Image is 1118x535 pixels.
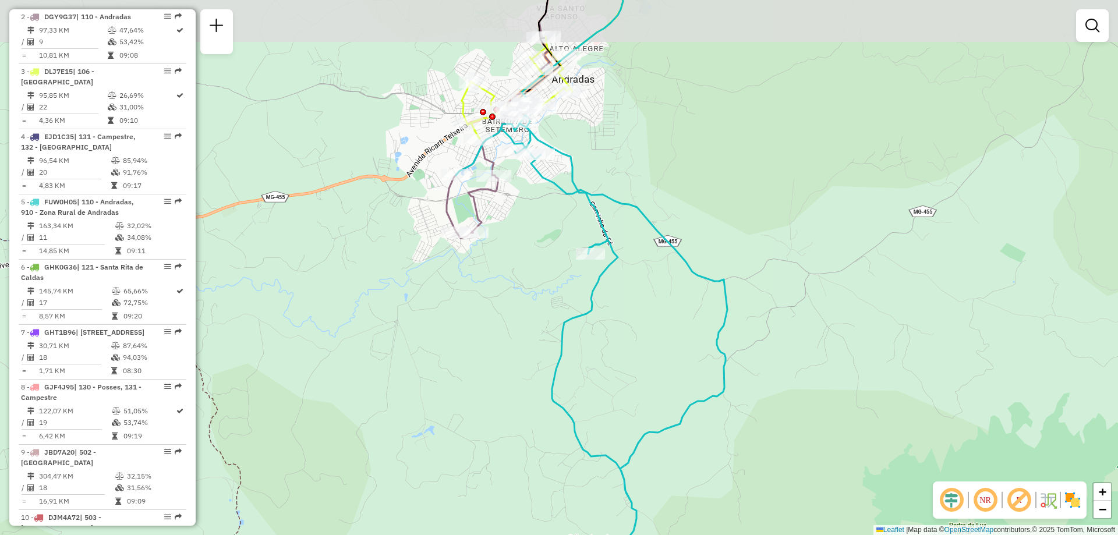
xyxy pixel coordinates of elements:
i: % de utilização do peso [115,222,124,229]
i: % de utilização do peso [108,92,116,99]
td: 09:20 [123,310,175,322]
td: / [21,297,27,309]
td: 4,83 KM [38,180,111,192]
i: Distância Total [27,288,34,295]
em: Rota exportada [175,198,182,205]
td: = [21,49,27,61]
a: Leaflet [876,526,904,534]
i: Distância Total [27,342,34,349]
span: | 110 - Andradas, 910 - Zona Rural de Andradas [21,197,134,217]
a: Zoom in [1094,483,1111,501]
i: Distância Total [27,222,34,229]
span: 3 - [21,67,94,86]
td: 17 [38,297,111,309]
td: = [21,365,27,377]
span: EJD1C35 [44,132,74,141]
span: Ocultar NR [971,486,999,514]
em: Rota exportada [175,328,182,335]
span: 7 - [21,328,144,336]
td: 09:17 [122,180,181,192]
em: Opções [164,263,171,270]
i: % de utilização do peso [108,27,116,34]
td: 10,81 KM [38,49,107,61]
td: = [21,245,27,257]
td: 96,54 KM [38,155,111,166]
i: Tempo total em rota [112,313,118,320]
i: Tempo total em rota [111,182,117,189]
span: DJM4A72 [48,513,80,522]
span: DGY9G37 [44,12,76,21]
i: Rota otimizada [176,92,183,99]
i: Tempo total em rota [115,498,121,505]
em: Opções [164,13,171,20]
td: 32,02% [126,220,182,232]
i: Tempo total em rota [108,117,114,124]
i: % de utilização da cubagem [112,299,121,306]
td: 53,42% [119,36,175,48]
i: Tempo total em rota [115,247,121,254]
img: Exibir/Ocultar setores [1063,491,1082,509]
td: 65,66% [123,285,175,297]
i: Distância Total [27,92,34,99]
span: | [906,526,908,534]
span: | [STREET_ADDRESS] [76,328,144,336]
span: GHT1B96 [44,328,76,336]
td: 18 [38,352,111,363]
i: % de utilização do peso [115,473,124,480]
em: Opções [164,448,171,455]
td: 20 [38,166,111,178]
td: 53,74% [123,417,175,428]
i: % de utilização do peso [112,288,121,295]
span: 4 - [21,132,136,151]
td: 145,74 KM [38,285,111,297]
td: 09:11 [126,245,182,257]
td: / [21,232,27,243]
em: Opções [164,328,171,335]
span: | 110 - Andradas [76,12,131,21]
td: 97,33 KM [38,24,107,36]
td: 18 [38,482,115,494]
i: Total de Atividades [27,299,34,306]
td: 9 [38,36,107,48]
a: Nova sessão e pesquisa [205,14,228,40]
i: Total de Atividades [27,169,34,176]
td: = [21,495,27,507]
td: = [21,430,27,442]
td: 91,76% [122,166,181,178]
i: % de utilização da cubagem [108,38,116,45]
i: % de utilização da cubagem [115,484,124,491]
span: GJF4J95 [44,382,74,391]
td: 1,71 KM [38,365,111,377]
i: Total de Atividades [27,354,34,361]
span: DLJ7E15 [44,67,73,76]
span: JBD7A20 [44,448,75,456]
td: 09:19 [123,430,175,442]
i: Distância Total [27,473,34,480]
td: / [21,36,27,48]
span: Exibir rótulo [1005,486,1033,514]
em: Rota exportada [175,383,182,390]
em: Rota exportada [175,513,182,520]
em: Rota exportada [175,68,182,75]
a: Zoom out [1094,501,1111,518]
span: 6 - [21,263,143,282]
a: OpenStreetMap [944,526,994,534]
td: / [21,101,27,113]
td: 6,42 KM [38,430,111,442]
td: 94,03% [122,352,181,363]
td: 34,08% [126,232,182,243]
td: 08:30 [122,365,181,377]
i: Total de Atividades [27,104,34,111]
td: 09:10 [119,115,175,126]
i: % de utilização da cubagem [112,419,121,426]
em: Opções [164,513,171,520]
i: Tempo total em rota [108,52,114,59]
i: Total de Atividades [27,234,34,241]
i: Rota otimizada [176,288,183,295]
i: % de utilização da cubagem [111,354,120,361]
span: FUW0H05 [44,197,77,206]
td: 95,85 KM [38,90,107,101]
span: 5 - [21,197,134,217]
td: / [21,417,27,428]
td: 32,15% [126,470,182,482]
